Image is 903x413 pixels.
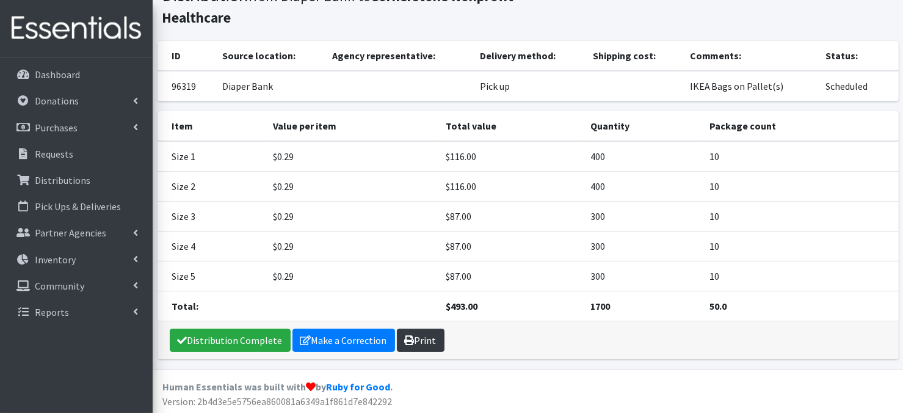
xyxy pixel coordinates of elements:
[446,300,477,312] strong: $493.00
[5,221,148,245] a: Partner Agencies
[266,111,439,141] th: Value per item
[818,41,898,71] th: Status:
[158,141,266,172] td: Size 1
[5,194,148,219] a: Pick Ups & Deliveries
[438,111,583,141] th: Total value
[266,261,439,291] td: $0.29
[162,381,393,393] strong: Human Essentials was built with by .
[158,172,266,202] td: Size 2
[586,41,683,71] th: Shipping cost:
[266,232,439,261] td: $0.29
[473,71,586,101] td: Pick up
[266,141,439,172] td: $0.29
[683,41,819,71] th: Comments:
[325,41,473,71] th: Agency representative:
[170,329,291,352] a: Distribution Complete
[266,172,439,202] td: $0.29
[709,300,727,312] strong: 50.0
[5,8,148,49] img: HumanEssentials
[35,122,78,134] p: Purchases
[397,329,444,352] a: Print
[702,111,898,141] th: Package count
[35,174,90,186] p: Distributions
[5,300,148,324] a: Reports
[438,172,583,202] td: $116.00
[266,202,439,232] td: $0.29
[583,202,702,232] td: 300
[702,202,898,232] td: 10
[162,395,392,408] span: Version: 2b4d3e5e5756ea860081a6349a1f861d7e842292
[35,68,80,81] p: Dashboard
[5,89,148,113] a: Donations
[216,41,325,71] th: Source location:
[158,71,216,101] td: 96319
[326,381,390,393] a: Ruby for Good
[35,306,69,318] p: Reports
[158,202,266,232] td: Size 3
[583,172,702,202] td: 400
[438,232,583,261] td: $87.00
[5,62,148,87] a: Dashboard
[5,142,148,166] a: Requests
[292,329,395,352] a: Make a Correction
[158,41,216,71] th: ID
[583,141,702,172] td: 400
[702,261,898,291] td: 10
[5,168,148,192] a: Distributions
[5,115,148,140] a: Purchases
[583,111,702,141] th: Quantity
[216,71,325,101] td: Diaper Bank
[158,232,266,261] td: Size 4
[818,71,898,101] td: Scheduled
[35,200,121,213] p: Pick Ups & Deliveries
[473,41,586,71] th: Delivery method:
[590,300,610,312] strong: 1700
[35,148,73,160] p: Requests
[35,280,84,292] p: Community
[438,141,583,172] td: $116.00
[35,95,79,107] p: Donations
[583,232,702,261] td: 300
[438,261,583,291] td: $87.00
[158,111,266,141] th: Item
[583,261,702,291] td: 300
[172,300,199,312] strong: Total:
[5,274,148,298] a: Community
[438,202,583,232] td: $87.00
[702,172,898,202] td: 10
[35,227,106,239] p: Partner Agencies
[683,71,819,101] td: IKEA Bags on Pallet(s)
[158,261,266,291] td: Size 5
[5,247,148,272] a: Inventory
[702,141,898,172] td: 10
[702,232,898,261] td: 10
[35,254,76,266] p: Inventory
